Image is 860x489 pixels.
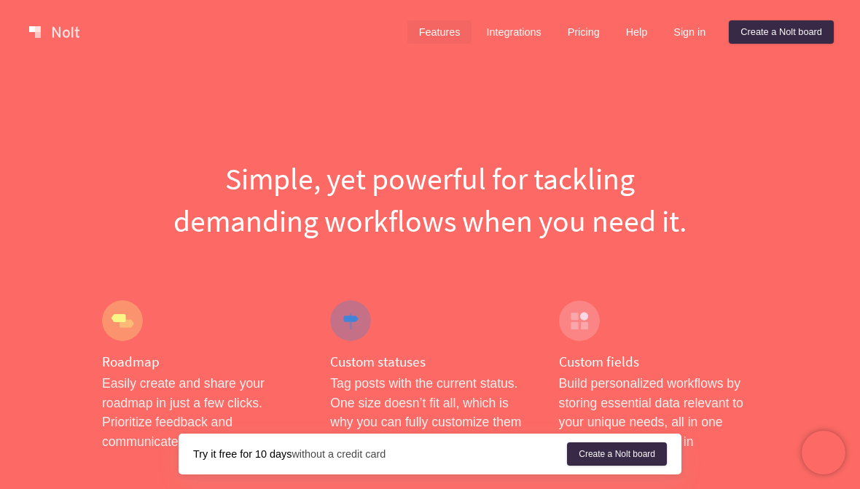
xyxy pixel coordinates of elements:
p: Tag posts with the current status. One size doesn’t fit all, which is why you can fully customize... [330,374,529,451]
a: Integrations [474,20,552,44]
h4: Custom statuses [330,353,529,371]
h4: Custom fields [559,353,758,371]
strong: Try it free for 10 days [193,448,292,460]
a: Sign in [662,20,717,44]
a: Create a Nolt board [567,442,667,466]
p: Easily create and share your roadmap in just a few clicks. Prioritize feedback and communicate yo... [102,374,301,451]
a: Features [407,20,472,44]
h4: Roadmap [102,353,301,371]
div: without a credit card [193,447,567,461]
iframe: Chatra live chat [802,431,845,474]
h1: Simple, yet powerful for tackling demanding workflows when you need it. [102,157,758,242]
a: Pricing [556,20,611,44]
p: Build personalized workflows by storing essential data relevant to your unique needs, all in one ... [559,374,758,470]
a: Help [614,20,660,44]
a: Create a Nolt board [729,20,834,44]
